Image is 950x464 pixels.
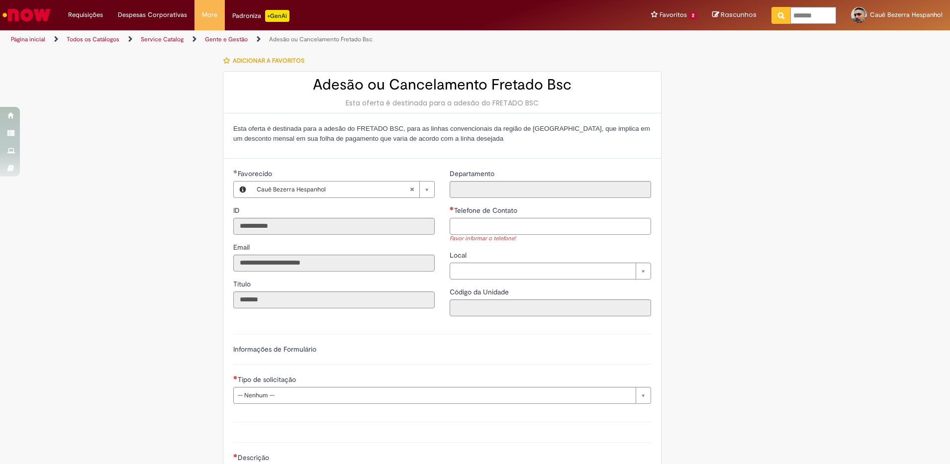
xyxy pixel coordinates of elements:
[721,10,757,19] span: Rascunhos
[454,206,519,215] span: Telefone de Contato
[450,263,651,279] a: Limpar campo Local
[205,35,248,43] a: Gente e Gestão
[202,10,217,20] span: More
[141,35,184,43] a: Service Catalog
[238,387,631,403] span: -- Nenhum --
[660,10,687,20] span: Favoritos
[233,77,651,93] h2: Adesão ou Cancelamento Fretado Bsc
[233,98,651,108] div: Esta oferta é destinada para a adesão do FRETADO BSC
[269,35,373,43] a: Adesão ou Cancelamento Fretado Bsc
[712,10,757,20] a: Rascunhos
[450,206,454,210] span: Necessários
[234,182,252,197] button: Favorecido, Visualizar este registro Cauê Bezerra Hespanhol
[233,279,253,289] label: Somente leitura - Título
[233,218,435,235] input: ID
[233,170,238,174] span: Obrigatório Preenchido
[118,10,187,20] span: Despesas Corporativas
[689,11,697,20] span: 2
[232,10,289,22] div: Padroniza
[11,35,45,43] a: Página inicial
[450,235,651,243] div: Favor informar o telefone!
[233,57,304,65] span: Adicionar a Favoritos
[238,169,274,178] span: Necessários - Favorecido
[265,10,289,22] p: +GenAi
[233,279,253,288] span: Somente leitura - Título
[450,169,496,179] label: Somente leitura - Departamento
[233,242,252,252] label: Somente leitura - Email
[450,299,651,316] input: Código da Unidade
[252,182,434,197] a: Cauê Bezerra HespanholLimpar campo Favorecido
[257,182,409,197] span: Cauê Bezerra Hespanhol
[233,345,316,354] label: Informações de Formulário
[233,243,252,252] span: Somente leitura - Email
[233,206,242,215] span: Somente leitura - ID
[450,169,496,178] span: Somente leitura - Departamento
[450,287,511,296] span: Somente leitura - Código da Unidade
[1,5,52,25] img: ServiceNow
[67,35,119,43] a: Todos os Catálogos
[233,125,650,142] span: Esta oferta é destinada para a adesão do FRETADO BSC, para as linhas convencionais da região de [...
[870,10,943,19] span: Cauê Bezerra Hespanhol
[233,291,435,308] input: Título
[238,375,298,384] span: Tipo de solicitação
[7,30,626,49] ul: Trilhas de página
[223,50,310,71] button: Adicionar a Favoritos
[771,7,791,24] button: Pesquisar
[238,453,271,462] span: Descrição
[404,182,419,197] abbr: Limpar campo Favorecido
[233,205,242,215] label: Somente leitura - ID
[450,181,651,198] input: Departamento
[450,218,651,235] input: Telefone de Contato
[233,255,435,272] input: Email
[233,375,238,379] span: Necessários
[450,287,511,297] label: Somente leitura - Código da Unidade
[233,454,238,458] span: Necessários
[450,251,469,260] span: Local
[68,10,103,20] span: Requisições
